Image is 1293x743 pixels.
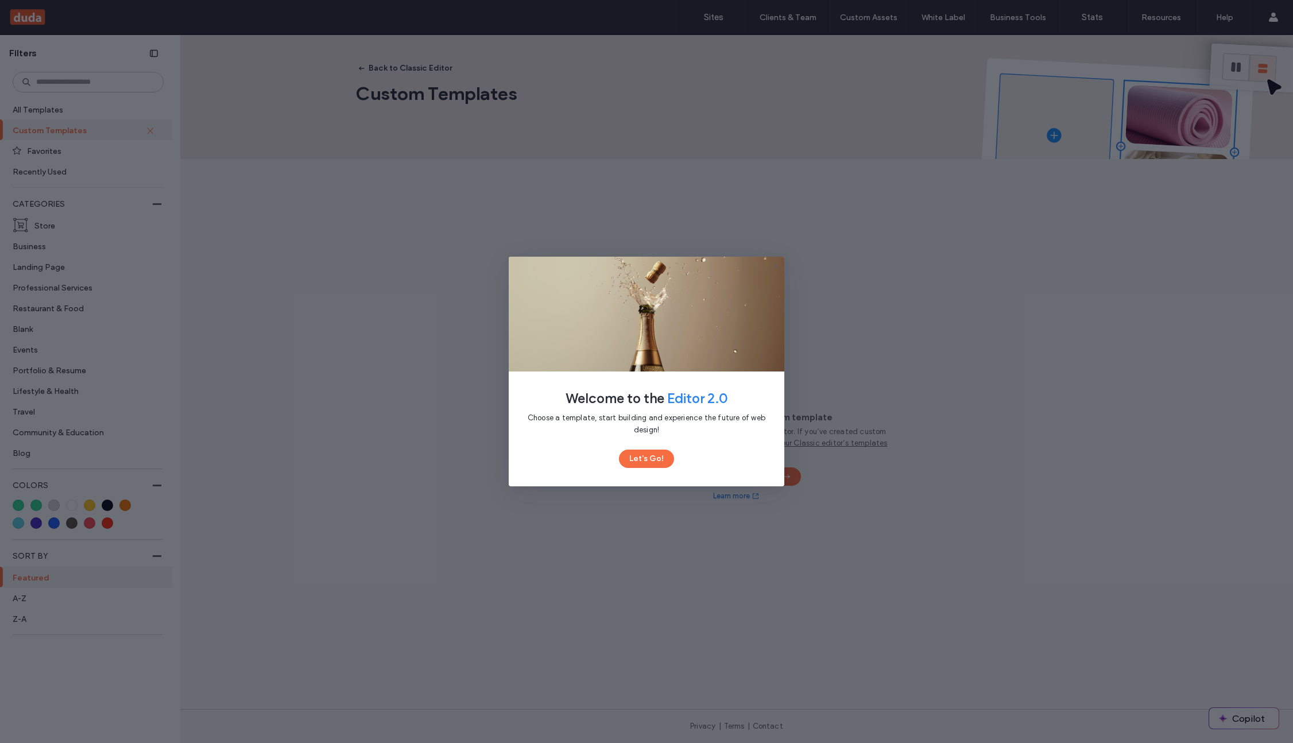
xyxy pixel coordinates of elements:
[509,257,784,371] img: flex-editor-banner-3.svg
[528,413,765,434] span: Choose a template, start building and experience the future of web design!
[566,390,664,407] span: Welcome to the
[667,390,727,407] span: Editor 2.0
[619,450,674,468] button: Let's Go!
[26,8,50,18] span: Help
